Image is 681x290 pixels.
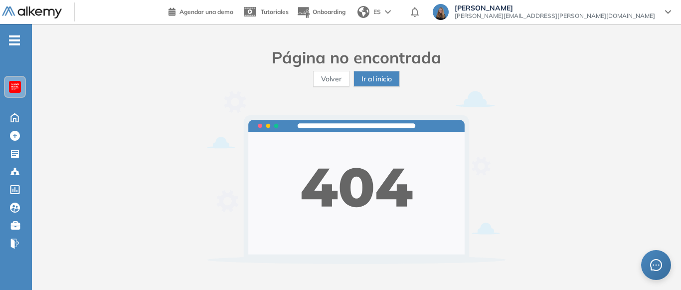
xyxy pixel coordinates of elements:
span: Tutoriales [261,8,289,15]
a: Agendar una demo [169,5,233,17]
span: [PERSON_NAME][EMAIL_ADDRESS][PERSON_NAME][DOMAIN_NAME] [455,12,655,20]
img: https://assets.alkemy.org/workspaces/620/d203e0be-08f6-444b-9eae-a92d815a506f.png [11,83,19,91]
img: Logo [2,6,62,19]
img: world [357,6,369,18]
button: Volver [313,71,349,87]
span: Ir al inicio [361,73,392,84]
span: message [650,259,662,271]
button: Onboarding [297,1,345,23]
span: Volver [321,73,341,84]
img: arrow [385,10,391,14]
span: ES [373,7,381,16]
img: error [207,91,506,264]
span: [PERSON_NAME] [455,4,655,12]
span: Onboarding [313,8,345,15]
span: Agendar una demo [179,8,233,15]
i: - [9,39,20,41]
button: Ir al inicio [353,71,400,87]
h2: Página no encontrada [207,48,506,67]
